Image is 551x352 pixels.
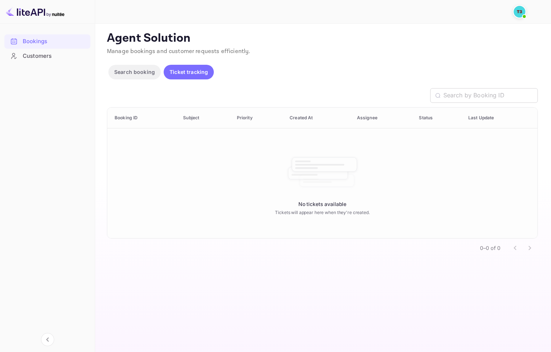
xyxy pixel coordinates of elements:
[23,52,87,60] div: Customers
[286,150,359,194] img: No tickets available
[462,108,537,128] th: Last Update
[4,34,90,48] a: Bookings
[114,68,155,76] p: Search booking
[107,108,177,128] th: Booking ID
[413,108,462,128] th: Status
[4,49,90,63] a: Customers
[107,31,538,46] p: Agent Solution
[23,37,87,46] div: Bookings
[4,34,90,49] div: Bookings
[41,333,54,346] button: Collapse navigation
[170,68,208,76] p: Ticket tracking
[231,108,284,128] th: Priority
[351,108,413,128] th: Assignee
[284,108,351,128] th: Created At
[298,200,346,208] p: No tickets available
[177,108,231,128] th: Subject
[275,209,369,216] p: Tickets will appear here when they're created.
[443,88,538,103] input: Search by Booking ID
[107,48,250,55] span: Manage bookings and customer requests efficiently.
[514,6,525,18] img: Traveloka 3PS03
[6,6,64,18] img: LiteAPI logo
[480,244,500,252] p: 0–0 of 0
